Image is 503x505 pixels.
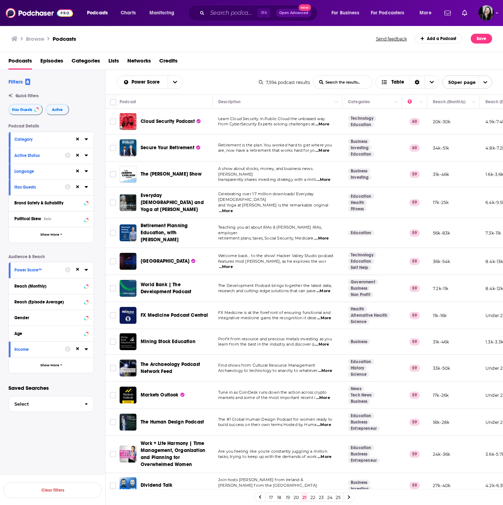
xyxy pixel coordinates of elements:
[348,386,364,392] a: News
[14,315,82,320] div: Gender
[348,313,390,318] a: Alternative Health
[293,493,300,501] a: 20
[409,482,420,489] p: 59
[141,118,201,125] a: Cloud Security Podcast
[8,78,30,85] h2: Filters
[14,345,65,353] button: Income
[218,143,332,147] span: Retirement is the plan. You worked hard to get where you
[219,264,233,270] span: ...More
[14,153,60,158] div: Active Status
[141,281,210,295] a: World Bank | The Development Podcast
[442,7,454,19] a: Show notifications dropdown
[141,118,195,124] span: Cloud Security Podcast
[46,104,69,115] button: Active
[391,80,404,85] span: Table
[120,280,136,297] a: World Bank | The Development Podcast
[371,8,404,18] span: For Podcasters
[433,339,449,345] p: 31k-46k
[110,199,116,206] span: Toggle select row
[110,285,116,291] span: Toggle select row
[218,336,332,341] span: Profit from resource and precious metals investing as you
[120,224,136,241] a: Retirement Planning Education, with Andy Panko
[315,148,329,153] span: ...More
[120,253,136,270] a: Hacker Valley Studio
[25,79,30,85] span: 6
[315,342,329,347] span: ...More
[120,360,136,376] a: The Archaeology Podcast Network Feed
[348,359,374,365] a: Education
[108,55,119,70] a: Lists
[348,426,380,431] a: Entrepreneur
[8,254,94,259] p: Audience & Reach
[348,122,374,127] a: Education
[409,338,420,345] p: 59
[218,390,327,395] span: Tune in as CoinDesk runs down the action across crypto
[348,200,367,205] a: Health
[348,279,378,285] a: Government
[149,8,174,18] span: Monitoring
[218,363,315,368] span: Find shows from Cultural Resource Management
[141,171,202,178] a: The [PERSON_NAME] Show
[14,198,88,207] a: Brand Safety & Suitability
[9,357,94,373] button: Show More
[433,171,449,177] p: 31k-46k
[120,194,136,211] img: Everyday Ayurveda and Yoga at Hale Pule
[218,422,316,427] span: build success on their own terms.Hosted by Huma
[267,493,274,501] a: 17
[218,395,315,400] span: markets and some of the most important recent i
[141,339,195,345] span: Mining Stock Education
[120,333,136,350] img: Mining Stock Education
[110,118,116,125] span: Toggle select row
[15,93,39,98] span: Quick Filters
[433,98,465,106] div: Reach (Monthly)
[485,286,503,291] p: 8.4k-12k
[409,144,420,151] p: 60
[14,214,88,223] button: Political SkewBeta
[366,7,415,19] button: open menu
[348,372,369,377] a: Science
[14,137,70,142] div: Category
[8,124,94,129] p: Podcast Details
[417,98,425,106] button: Column Actions
[279,11,308,15] span: Open Advanced
[257,8,270,18] span: ⌘ K
[348,365,367,371] a: History
[218,191,314,202] span: Celebrating over 1.7 million downloads! Everyday [DEMOGRAPHIC_DATA]
[110,258,116,264] span: Toggle select row
[326,493,333,501] a: 24
[44,217,52,221] div: Beta
[409,229,420,236] p: 59
[195,5,324,21] div: Search podcasts, credits, & more...
[433,199,449,205] p: 17k-25k
[348,168,370,174] a: Business
[348,413,374,419] a: Education
[6,6,73,20] a: Podchaser - Follow, Share and Rate Podcasts
[218,259,326,264] span: features Host [PERSON_NAME], as he explores the wor
[141,171,202,177] span: The [PERSON_NAME] Show
[110,145,116,151] span: Toggle select row
[159,55,177,70] span: Credits
[14,201,82,205] div: Brand Safety & Suitability
[392,98,400,106] button: Column Actions
[485,230,501,236] p: 7.3k-11k
[141,361,200,374] span: The Archaeology Podcast Network Feed
[14,297,88,306] button: Reach (Episode Average)
[259,80,310,85] div: 7,594 podcast results
[316,288,330,294] span: ...More
[299,4,311,11] span: New
[132,80,162,85] span: Power Score
[433,286,448,291] p: 7.2k-11k
[120,387,136,404] img: Markets Outlook
[348,258,374,264] a: Education
[141,192,204,212] span: Everyday [DEMOGRAPHIC_DATA] and Yoga at [PERSON_NAME]
[8,385,94,391] p: Saved Searches
[218,368,317,373] span: Archaeology to technology to anarchy to whatever
[14,183,65,191] button: Has Guests
[9,227,94,243] button: Show More
[141,222,210,243] a: Retirement Planning Education, with [PERSON_NAME]
[141,258,195,265] a: [GEOGRAPHIC_DATA]
[14,167,75,176] button: Language
[348,145,371,151] a: Investing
